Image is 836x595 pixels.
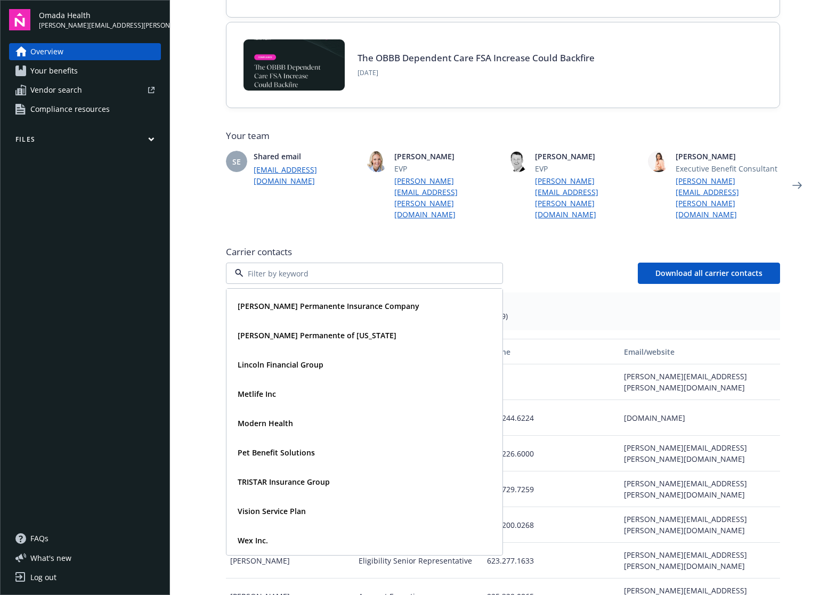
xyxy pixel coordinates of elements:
div: [PERSON_NAME][EMAIL_ADDRESS][PERSON_NAME][DOMAIN_NAME] [620,436,780,471]
div: 303.729.7259 [483,471,619,507]
button: Omada Health[PERSON_NAME][EMAIL_ADDRESS][PERSON_NAME][DOMAIN_NAME] [39,9,161,30]
span: Your benefits [30,62,78,79]
span: EVP [394,163,499,174]
button: Email/website [620,339,780,364]
strong: Modern Health [238,418,293,428]
strong: Vision Service Plan [238,506,306,516]
img: photo [507,151,529,172]
button: Phone [483,339,619,364]
span: Plan types [234,301,772,311]
span: SE [232,156,241,167]
a: [PERSON_NAME][EMAIL_ADDRESS][PERSON_NAME][DOMAIN_NAME] [676,175,780,220]
span: Carrier contacts [226,246,780,258]
span: Shared email [254,151,358,162]
div: Log out [30,569,56,586]
img: navigator-logo.svg [9,9,30,30]
div: [PERSON_NAME][EMAIL_ADDRESS][PERSON_NAME][DOMAIN_NAME] [620,471,780,507]
span: What ' s new [30,552,71,564]
div: Email/website [624,346,776,357]
input: Filter by keyword [244,268,481,279]
a: [EMAIL_ADDRESS][DOMAIN_NAME] [254,164,358,186]
button: Download all carrier contacts [638,263,780,284]
span: Compliance resources [30,101,110,118]
strong: [PERSON_NAME] Permanente of [US_STATE] [238,330,396,340]
span: Omada Health [39,10,161,21]
a: [PERSON_NAME][EMAIL_ADDRESS][PERSON_NAME][DOMAIN_NAME] [394,175,499,220]
strong: Wex Inc. [238,535,268,545]
strong: Lincoln Financial Group [238,360,323,370]
img: BLOG-Card Image - Compliance - OBBB Dep Care FSA - 08-01-25.jpg [244,39,345,91]
div: [PERSON_NAME][EMAIL_ADDRESS][PERSON_NAME][DOMAIN_NAME] [620,364,780,400]
a: Next [789,177,806,194]
span: Your team [226,129,780,142]
div: 860.226.6000 [483,436,619,471]
span: FAQs [30,530,48,547]
span: Overview [30,43,63,60]
strong: TRISTAR Insurance Group [238,477,330,487]
a: FAQs [9,530,161,547]
a: Compliance resources [9,101,161,118]
div: [PERSON_NAME][EMAIL_ADDRESS][PERSON_NAME][DOMAIN_NAME] [620,543,780,578]
button: Files [9,135,161,148]
span: Medical PPO - (00630959), Medical HMO - (00630959), Dental PPO - (0630959) [234,311,772,322]
a: The OBBB Dependent Care FSA Increase Could Backfire [358,52,595,64]
a: [PERSON_NAME][EMAIL_ADDRESS][PERSON_NAME][DOMAIN_NAME] [535,175,639,220]
img: photo [648,151,669,172]
img: photo [367,151,388,172]
div: [DOMAIN_NAME] [620,400,780,436]
span: [DATE] [358,68,595,78]
div: Phone [487,346,615,357]
div: 925.200.0268 [483,507,619,543]
span: Download all carrier contacts [655,268,762,278]
div: 800.244.6224 [483,400,619,436]
a: Overview [9,43,161,60]
button: What's new [9,552,88,564]
strong: Pet Benefit Solutions [238,447,315,458]
div: [PERSON_NAME][EMAIL_ADDRESS][PERSON_NAME][DOMAIN_NAME] [620,507,780,543]
span: EVP [535,163,639,174]
span: [PERSON_NAME] [535,151,639,162]
div: [PERSON_NAME] [226,543,354,578]
div: Eligibility Senior Representative [354,543,483,578]
strong: [PERSON_NAME] Permanente Insurance Company [238,301,419,311]
a: Your benefits [9,62,161,79]
a: Vendor search [9,81,161,99]
span: [PERSON_NAME] [676,151,780,162]
strong: Metlife Inc [238,389,276,399]
span: [PERSON_NAME][EMAIL_ADDRESS][PERSON_NAME][DOMAIN_NAME] [39,21,161,30]
span: Vendor search [30,81,82,99]
div: 623.277.1633 [483,543,619,578]
span: [PERSON_NAME] [394,151,499,162]
span: Executive Benefit Consultant [676,163,780,174]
